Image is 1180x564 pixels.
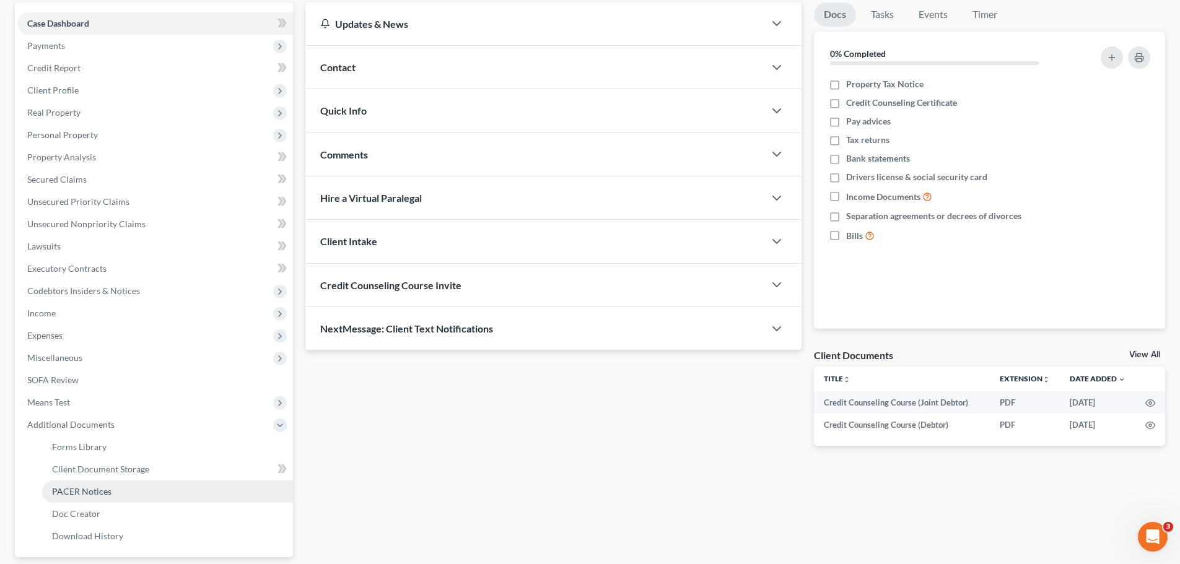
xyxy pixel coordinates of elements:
[27,285,140,296] span: Codebtors Insiders & Notices
[42,525,293,547] a: Download History
[42,480,293,503] a: PACER Notices
[814,2,856,27] a: Docs
[846,78,924,90] span: Property Tax Notice
[42,436,293,458] a: Forms Library
[52,441,107,452] span: Forms Library
[27,18,89,28] span: Case Dashboard
[27,241,61,251] span: Lawsuits
[814,349,893,362] div: Client Documents
[1070,374,1125,383] a: Date Added expand_more
[17,213,293,235] a: Unsecured Nonpriority Claims
[843,376,850,383] i: unfold_more
[320,149,368,160] span: Comments
[846,97,957,109] span: Credit Counseling Certificate
[27,375,79,385] span: SOFA Review
[27,308,56,318] span: Income
[52,508,100,519] span: Doc Creator
[846,134,889,146] span: Tax returns
[27,129,98,140] span: Personal Property
[17,369,293,391] a: SOFA Review
[824,374,850,383] a: Titleunfold_more
[17,168,293,191] a: Secured Claims
[1042,376,1050,383] i: unfold_more
[320,192,422,204] span: Hire a Virtual Paralegal
[990,414,1060,436] td: PDF
[1129,350,1160,359] a: View All
[320,105,367,116] span: Quick Info
[27,196,129,207] span: Unsecured Priority Claims
[320,323,493,334] span: NextMessage: Client Text Notifications
[1060,414,1135,436] td: [DATE]
[814,414,990,436] td: Credit Counseling Course (Debtor)
[52,464,149,474] span: Client Document Storage
[1060,391,1135,414] td: [DATE]
[17,57,293,79] a: Credit Report
[320,17,750,30] div: Updates & News
[909,2,958,27] a: Events
[17,146,293,168] a: Property Analysis
[17,258,293,280] a: Executory Contracts
[846,210,1021,222] span: Separation agreements or decrees of divorces
[861,2,904,27] a: Tasks
[27,263,107,274] span: Executory Contracts
[27,397,70,407] span: Means Test
[1118,376,1125,383] i: expand_more
[27,419,115,430] span: Additional Documents
[52,486,111,497] span: PACER Notices
[42,458,293,480] a: Client Document Storage
[830,48,886,59] strong: 0% Completed
[963,2,1007,27] a: Timer
[320,279,461,291] span: Credit Counseling Course Invite
[27,40,65,51] span: Payments
[17,235,293,258] a: Lawsuits
[846,191,920,203] span: Income Documents
[320,61,356,73] span: Contact
[52,531,123,541] span: Download History
[1138,522,1168,552] iframe: Intercom live chat
[846,230,863,242] span: Bills
[990,391,1060,414] td: PDF
[27,219,146,229] span: Unsecured Nonpriority Claims
[17,191,293,213] a: Unsecured Priority Claims
[846,152,910,165] span: Bank statements
[27,174,87,184] span: Secured Claims
[1000,374,1050,383] a: Extensionunfold_more
[1163,522,1173,532] span: 3
[846,171,987,183] span: Drivers license & social security card
[27,352,82,363] span: Miscellaneous
[27,107,81,118] span: Real Property
[814,391,990,414] td: Credit Counseling Course (Joint Debtor)
[320,235,377,247] span: Client Intake
[42,503,293,525] a: Doc Creator
[27,152,96,162] span: Property Analysis
[27,63,81,73] span: Credit Report
[17,12,293,35] a: Case Dashboard
[27,85,79,95] span: Client Profile
[27,330,63,341] span: Expenses
[846,115,891,128] span: Pay advices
